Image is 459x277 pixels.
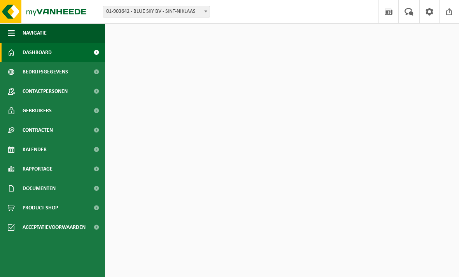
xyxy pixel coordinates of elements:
span: Bedrijfsgegevens [23,62,68,82]
span: Navigatie [23,23,47,43]
span: Documenten [23,179,56,198]
span: Kalender [23,140,47,159]
span: Product Shop [23,198,58,218]
span: 01-903642 - BLUE SKY BV - SINT-NIKLAAS [103,6,210,17]
span: Contactpersonen [23,82,68,101]
span: Acceptatievoorwaarden [23,218,86,237]
span: Dashboard [23,43,52,62]
span: Rapportage [23,159,53,179]
span: Gebruikers [23,101,52,120]
span: Contracten [23,120,53,140]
